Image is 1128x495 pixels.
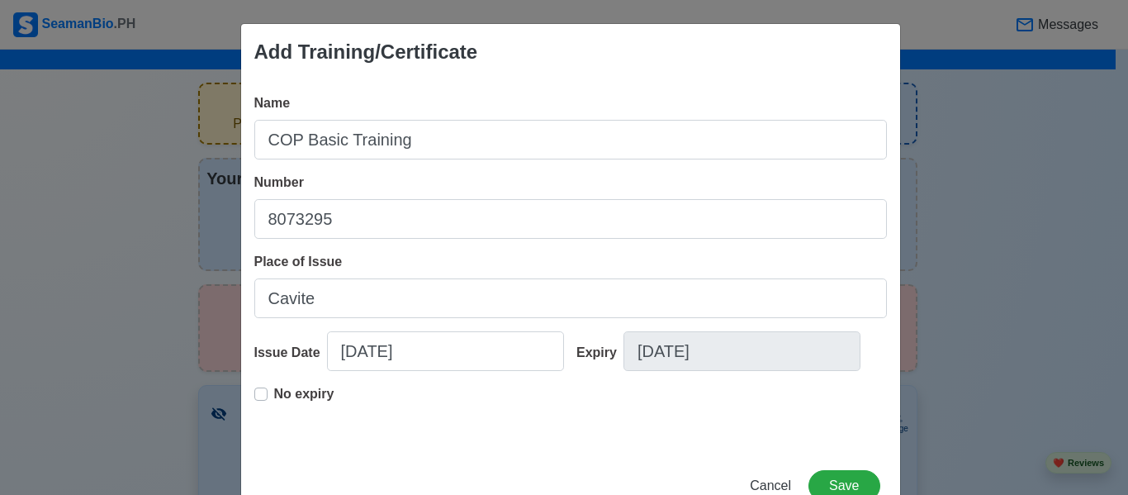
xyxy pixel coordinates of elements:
[750,478,791,493] span: Cancel
[254,175,304,189] span: Number
[254,255,343,269] span: Place of Issue
[576,343,623,363] div: Expiry
[254,37,478,67] div: Add Training/Certificate
[254,343,327,363] div: Issue Date
[254,96,291,110] span: Name
[254,278,887,318] input: Ex: Cebu City
[274,384,334,404] p: No expiry
[254,199,887,239] input: Ex: COP1234567890W or NA
[254,120,887,159] input: Ex: COP Medical First Aid (VI/4)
